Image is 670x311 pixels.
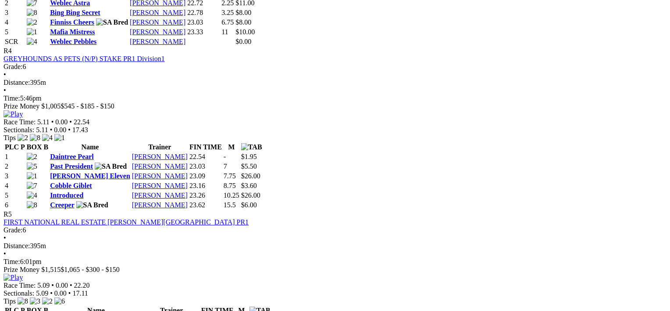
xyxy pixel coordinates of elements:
[4,79,660,87] div: 395m
[4,8,25,17] td: 3
[76,201,108,209] img: SA Bred
[130,9,185,16] a: [PERSON_NAME]
[18,134,28,142] img: 2
[68,126,71,134] span: •
[4,258,660,266] div: 6:01pm
[221,28,228,36] text: 11
[189,201,222,210] td: 23.62
[235,38,251,45] span: $0.00
[27,192,37,199] img: 4
[223,143,240,152] th: M
[4,55,165,62] a: GREYHOUNDS AS PETS (N/P) STAKE PR1 Division1
[54,134,65,142] img: 1
[132,201,188,209] a: [PERSON_NAME]
[50,28,95,36] a: Mafia Mistress
[27,172,37,180] img: 1
[36,289,48,297] span: 5.09
[189,181,222,190] td: 23.16
[50,182,92,189] a: Cobble Giblet
[4,201,25,210] td: 6
[68,289,71,297] span: •
[21,143,25,151] span: P
[4,218,249,226] a: FIRST NATIONAL REAL ESTATE [PERSON_NAME][GEOGRAPHIC_DATA] PR1
[4,118,36,126] span: Race Time:
[4,63,23,70] span: Grade:
[54,126,66,134] span: 0.00
[189,143,222,152] th: FIN TIME
[4,234,6,242] span: •
[4,191,25,200] td: 5
[4,162,25,171] td: 2
[241,192,260,199] span: $26.00
[241,153,257,160] span: $1.95
[4,28,25,36] td: 5
[4,181,25,190] td: 4
[50,18,94,26] a: Finniss Cheers
[70,282,72,289] span: •
[189,162,222,171] td: 23.03
[187,18,220,27] td: 23.03
[132,153,188,160] a: [PERSON_NAME]
[4,87,6,94] span: •
[27,182,37,190] img: 7
[50,9,100,16] a: Bing Bing Secret
[4,250,6,257] span: •
[51,118,54,126] span: •
[18,297,28,305] img: 8
[224,192,239,199] text: 10.25
[4,102,660,110] div: Prize Money $1,005
[27,9,37,17] img: 8
[4,18,25,27] td: 4
[56,282,68,289] span: 0.00
[241,182,257,189] span: $3.60
[4,289,34,297] span: Sectionals:
[50,38,96,45] a: Weblec Pebbles
[132,172,188,180] a: [PERSON_NAME]
[96,18,128,26] img: SA Bred
[37,118,49,126] span: 5.11
[4,126,34,134] span: Sectionals:
[74,118,89,126] span: 22.54
[50,153,94,160] a: Daintree Pearl
[42,297,53,305] img: 2
[4,71,6,78] span: •
[132,143,188,152] th: Trainer
[30,297,40,305] img: 3
[27,163,37,170] img: 5
[187,8,220,17] td: 22.78
[130,38,185,45] a: [PERSON_NAME]
[189,152,222,161] td: 22.54
[235,18,251,26] span: $8.00
[4,110,23,118] img: Play
[189,191,222,200] td: 23.26
[221,18,234,26] text: 6.75
[43,143,48,151] span: B
[132,192,188,199] a: [PERSON_NAME]
[4,282,36,289] span: Race Time:
[61,102,114,110] span: $545 - $185 - $150
[72,126,88,134] span: 17.43
[37,282,50,289] span: 5.09
[4,297,16,305] span: Tips
[224,153,226,160] text: -
[241,172,260,180] span: $26.00
[132,182,188,189] a: [PERSON_NAME]
[187,28,220,36] td: 23.33
[4,226,660,234] div: 6
[4,266,660,274] div: Prize Money $1,515
[4,37,25,46] td: SCR
[30,134,40,142] img: 8
[54,297,65,305] img: 6
[50,143,131,152] th: Name
[51,282,54,289] span: •
[4,226,23,234] span: Grade:
[241,201,257,209] span: $6.00
[27,28,37,36] img: 1
[4,258,20,265] span: Time:
[4,242,30,250] span: Distance:
[55,118,68,126] span: 0.00
[4,172,25,181] td: 3
[50,289,53,297] span: •
[42,134,53,142] img: 4
[4,94,20,102] span: Time:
